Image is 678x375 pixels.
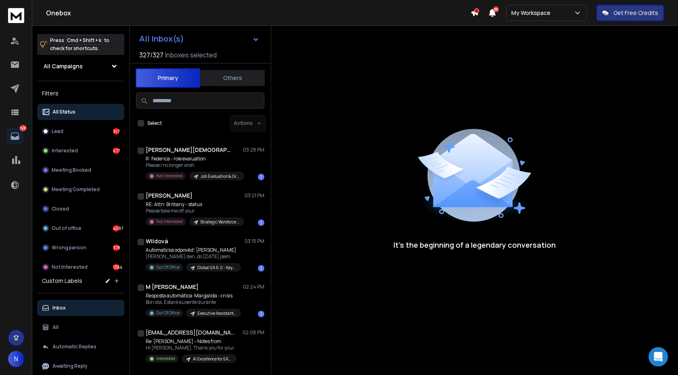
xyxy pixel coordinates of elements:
[139,35,184,43] h1: All Inbox(s)
[37,162,124,178] button: Meeting Booked
[201,219,239,225] p: Strategic Workforce Planning - Learnova
[146,329,234,337] h1: [EMAIL_ADDRESS][DOMAIN_NAME]
[52,343,96,350] p: Automatic Replies
[243,284,264,290] p: 02:24 PM
[146,208,243,214] p: Please take me off your
[613,9,658,17] p: Get Free Credits
[113,244,119,251] div: 378
[113,147,119,154] div: 677
[52,324,59,331] p: All
[20,125,26,131] p: 7433
[258,311,264,317] div: 1
[139,50,163,60] span: 327 / 327
[37,339,124,355] button: Automatic Replies
[52,225,82,232] p: Out of office
[258,265,264,272] div: 1
[7,128,23,144] a: 7433
[146,293,241,299] p: Resposta automàtica: Margalida - crisis
[146,156,243,162] p: R: Federica - role evaluation
[146,338,236,345] p: Re: [PERSON_NAME] – Notes from
[113,128,119,135] div: 917
[200,69,265,87] button: Others
[37,358,124,374] button: Awaiting Reply
[649,347,668,367] div: Open Intercom Messenger
[136,68,200,88] button: Primary
[113,225,119,232] div: 4097
[197,310,236,316] p: Executive Assistant 6.0 - Keynotive
[146,283,199,291] h1: M [PERSON_NAME]
[37,319,124,335] button: All
[156,173,183,179] p: Not Interested
[52,244,86,251] p: Wrong person
[133,31,266,47] button: All Inbox(s)
[146,253,241,260] p: [PERSON_NAME] den, do [DATE] jsem
[52,305,66,311] p: Inbox
[52,363,88,369] p: Awaiting Reply
[146,192,193,200] h1: [PERSON_NAME]
[146,345,236,351] p: Hi [PERSON_NAME], Thank you for your
[193,356,232,362] p: AI Excellence for EA's - Learnova
[37,58,124,74] button: All Campaigns
[146,146,234,154] h1: [PERSON_NAME][DEMOGRAPHIC_DATA]
[52,167,91,173] p: Meeting Booked
[245,192,264,199] p: 03:21 PM
[52,206,69,212] p: Closed
[493,6,499,12] span: 50
[197,265,236,271] p: Global EA 6.0 - Keynotive (Dedicated)
[156,310,180,316] p: Out Of Office
[52,186,100,193] p: Meeting Completed
[37,123,124,139] button: Lead917
[44,62,83,70] h1: All Campaigns
[511,9,554,17] p: My Workspace
[37,220,124,236] button: Out of office4097
[146,237,168,245] h1: Wildová
[243,147,264,153] p: 03:28 PM
[146,299,241,305] p: Bon dia, Estaré ausente durante
[37,181,124,198] button: Meeting Completed
[52,128,63,135] p: Lead
[146,162,243,169] p: Please I no longer wish
[37,104,124,120] button: All Status
[37,259,124,275] button: Not Interested1364
[165,50,217,60] h3: Inboxes selected
[245,238,264,244] p: 03:15 PM
[37,88,124,99] h3: Filters
[37,143,124,159] button: Interested677
[201,173,239,179] p: Job Evaluation & Grades 3.0 - Keynotive
[8,8,24,23] img: logo
[46,8,471,18] h1: Onebox
[42,277,82,285] h3: Custom Labels
[146,247,241,253] p: Automatická odpověď: [PERSON_NAME]
[147,120,162,126] label: Select
[243,329,264,336] p: 02:08 PM
[8,351,24,367] button: N
[156,219,183,225] p: Not Interested
[37,300,124,316] button: Inbox
[50,36,109,53] p: Press to check for shortcuts.
[37,240,124,256] button: Wrong person378
[596,5,664,21] button: Get Free Credits
[52,109,75,115] p: All Status
[393,239,556,251] p: It’s the beginning of a legendary conversation
[52,147,78,154] p: Interested
[113,264,119,270] div: 1364
[258,174,264,180] div: 1
[66,36,103,45] span: Cmd + Shift + k
[52,264,88,270] p: Not Interested
[258,219,264,226] div: 1
[146,201,243,208] p: RE: Attn: Brittany - status
[156,356,175,362] p: Interested
[37,201,124,217] button: Closed
[156,264,180,270] p: Out Of Office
